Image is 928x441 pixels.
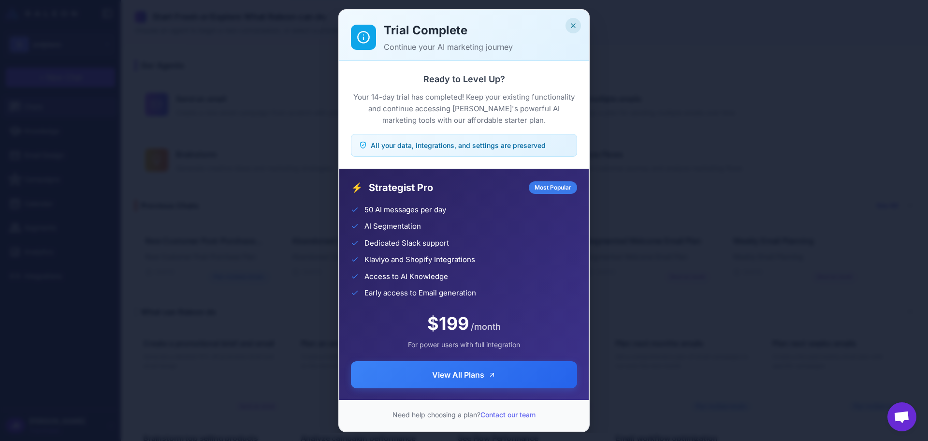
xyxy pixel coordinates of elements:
button: View All Plans [351,361,577,388]
span: All your data, integrations, and settings are preserved [371,140,546,150]
p: Need help choosing a plan? [351,410,577,420]
span: Klaviyo and Shopify Integrations [364,254,475,265]
button: Close [565,18,581,33]
span: Early access to Email generation [364,288,476,299]
span: AI Segmentation [364,221,421,232]
span: Strategist Pro [369,180,523,195]
div: Open chat [887,402,916,431]
span: ⚡ [351,180,363,195]
span: View All Plans [432,369,484,381]
p: Your 14-day trial has completed! Keep your existing functionality and continue accessing [PERSON_... [351,91,577,126]
span: 50 AI messages per day [364,205,446,216]
h3: Ready to Level Up? [351,73,577,86]
h2: Trial Complete [384,22,577,39]
span: Dedicated Slack support [364,238,449,249]
span: /month [471,320,501,333]
div: Most Popular [529,181,577,194]
span: Access to AI Knowledge [364,271,448,282]
span: $199 [427,310,469,337]
a: Contact our team [480,411,536,419]
p: Continue your AI marketing journey [384,41,577,53]
div: For power users with full integration [351,339,577,350]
